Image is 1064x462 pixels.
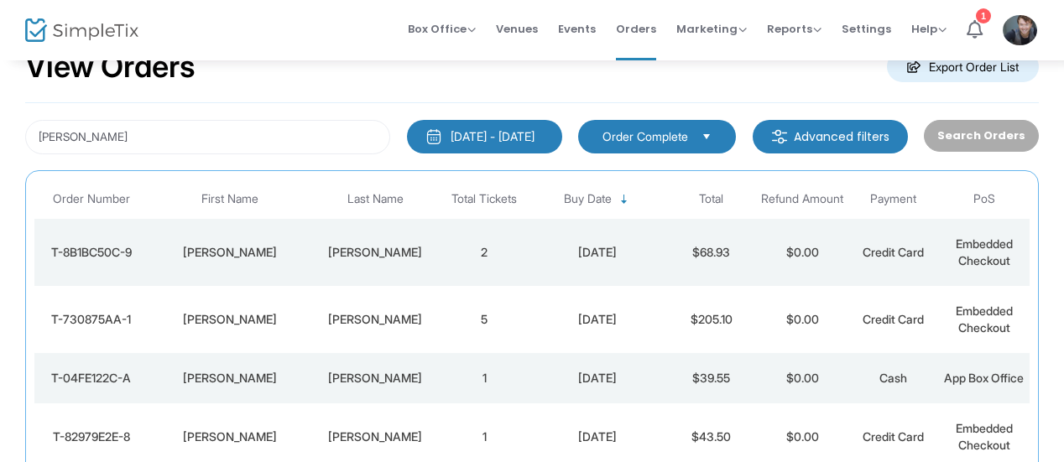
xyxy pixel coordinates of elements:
td: 5 [439,286,529,353]
div: Fleming [316,370,435,387]
div: 2025-07-28 [534,311,661,328]
th: Total Tickets [439,179,529,219]
span: Embedded Checkout [956,236,1013,267]
span: Order Number [53,192,130,206]
th: Refund Amount [757,179,848,219]
div: 2025-08-19 [534,244,661,261]
button: [DATE] - [DATE] [407,120,562,153]
div: Cole [152,428,307,445]
div: Donald [152,244,307,261]
div: Sandra [152,311,307,328]
td: $0.00 [757,353,848,403]
div: T-730875AA-1 [39,311,143,328]
div: [DATE] - [DATE] [451,128,535,145]
td: $68.93 [666,219,757,286]
span: Sortable [618,193,631,206]
div: Peter [152,370,307,387]
span: Marketing [676,21,747,37]
span: Credit Card [863,312,924,326]
span: Box Office [408,21,476,37]
span: Help [911,21,947,37]
div: T-04FE122C-A [39,370,143,387]
span: Cash [879,371,907,385]
input: Search by name, email, phone, order number, ip address, or last 4 digits of card [25,120,390,154]
span: Buy Date [564,192,612,206]
div: 1 [976,8,991,23]
span: Embedded Checkout [956,421,1013,452]
td: $0.00 [757,286,848,353]
img: monthly [425,128,442,145]
img: filter [771,128,788,145]
span: Payment [870,192,916,206]
m-button: Advanced filters [753,120,908,153]
span: Last Name [347,192,404,206]
span: Events [558,8,596,50]
span: Venues [496,8,538,50]
div: Fleming [316,428,435,445]
span: Reports [767,21,821,37]
span: Embedded Checkout [956,304,1013,335]
span: Order Complete [602,128,688,145]
td: 2 [439,219,529,286]
th: Total [666,179,757,219]
td: $205.10 [666,286,757,353]
td: 1 [439,353,529,403]
div: T-82979E2E-8 [39,428,143,445]
td: $39.55 [666,353,757,403]
span: Credit Card [863,245,924,259]
td: $0.00 [757,219,848,286]
div: 2024-12-19 [534,370,661,387]
span: Settings [842,8,891,50]
span: App Box Office [944,371,1024,385]
div: T-8B1BC50C-9 [39,244,143,261]
div: 2024-08-31 [534,428,661,445]
span: First Name [201,192,258,206]
h2: View Orders [25,49,196,86]
div: Fleming [316,244,435,261]
m-button: Export Order List [887,51,1039,82]
div: Fleming [316,311,435,328]
span: PoS [973,192,995,206]
span: Orders [616,8,656,50]
button: Select [695,127,718,146]
span: Credit Card [863,429,924,444]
